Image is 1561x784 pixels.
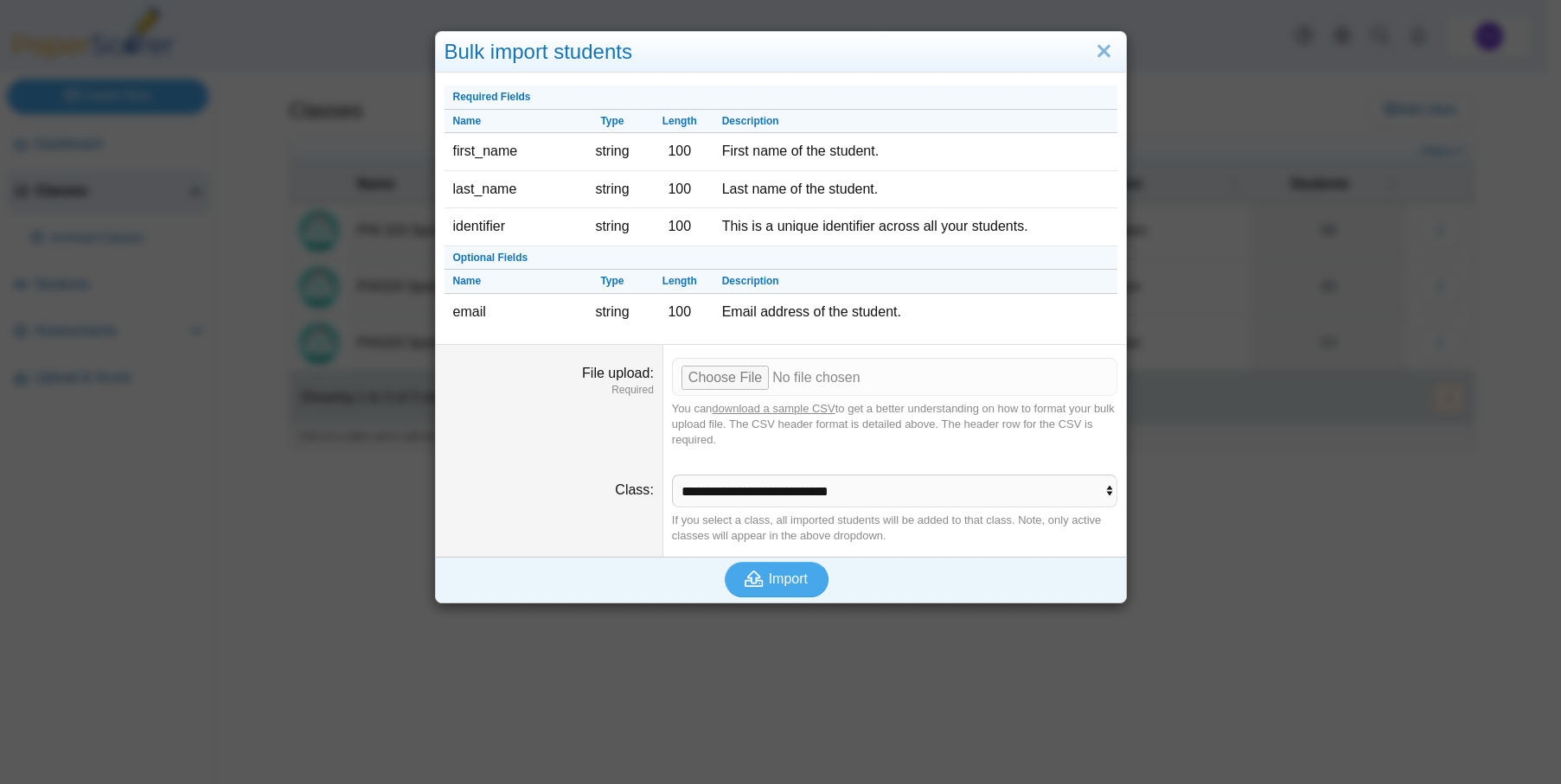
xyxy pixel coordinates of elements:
[713,294,1117,330] td: Email address of the student.
[445,110,579,134] th: Name
[579,110,646,134] th: Type
[672,401,1117,449] div: You can to get a better understanding on how to format your bulk upload file. The CSV header form...
[646,208,713,245] td: 100
[672,513,1117,544] div: If you select a class, all imported students will be added to that class. Note, only active class...
[445,208,579,245] td: identifier
[713,133,1117,170] td: First name of the student.
[579,270,646,294] th: Type
[615,482,653,497] label: Class
[713,110,1117,134] th: Description
[1091,37,1117,67] a: Close
[445,294,579,330] td: email
[646,133,713,170] td: 100
[579,171,646,208] td: string
[646,110,713,134] th: Length
[445,171,579,208] td: last_name
[445,270,579,294] th: Name
[769,571,808,586] span: Import
[713,270,1117,294] th: Description
[436,32,1126,73] div: Bulk import students
[713,208,1117,245] td: This is a unique identifier across all your students.
[445,383,654,398] dfn: Required
[646,270,713,294] th: Length
[445,86,1117,110] th: Required Fields
[445,133,579,170] td: first_name
[579,208,646,245] td: string
[646,294,713,330] td: 100
[725,562,828,596] button: Import
[579,294,646,330] td: string
[582,366,654,380] label: File upload
[712,402,835,415] a: download a sample CSV
[445,246,1117,271] th: Optional Fields
[579,133,646,170] td: string
[713,171,1117,208] td: Last name of the student.
[646,171,713,208] td: 100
